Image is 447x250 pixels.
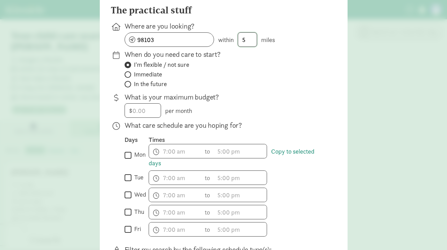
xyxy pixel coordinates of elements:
span: to [205,173,211,183]
input: 5:00 pm [214,222,267,236]
p: What is your maximum budget? [125,92,326,102]
span: within [218,36,234,44]
label: tue [131,173,143,181]
input: 7:00 am [149,205,201,219]
span: Immediate [134,70,162,79]
label: fri [131,225,141,233]
span: miles [261,36,275,44]
input: enter zipcode or address [125,33,214,46]
span: to [205,190,211,200]
label: wed [131,190,146,199]
label: thu [131,208,144,216]
span: In the future [134,80,167,88]
span: to [205,147,211,156]
p: Where are you looking? [125,21,326,31]
div: Days [125,136,149,144]
input: 7:00 am [149,222,201,236]
input: 5:00 pm [214,171,267,185]
label: mon [131,150,146,159]
span: I'm flexible / not sure [134,61,189,69]
input: 7:00 am [149,144,201,158]
p: What care schedule are you hoping for? [125,121,326,130]
p: When do you need care to start? [125,50,326,59]
input: 5:00 pm [214,188,267,202]
span: to [205,208,211,217]
input: 5:00 pm [214,144,267,158]
input: 0.00 [125,104,161,117]
h4: The practical stuff [111,5,192,16]
span: per month [165,107,192,115]
div: Times [149,136,326,144]
input: 7:00 am [149,171,201,185]
span: to [205,225,211,234]
input: 5:00 pm [214,205,267,219]
input: 7:00 am [149,188,201,202]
